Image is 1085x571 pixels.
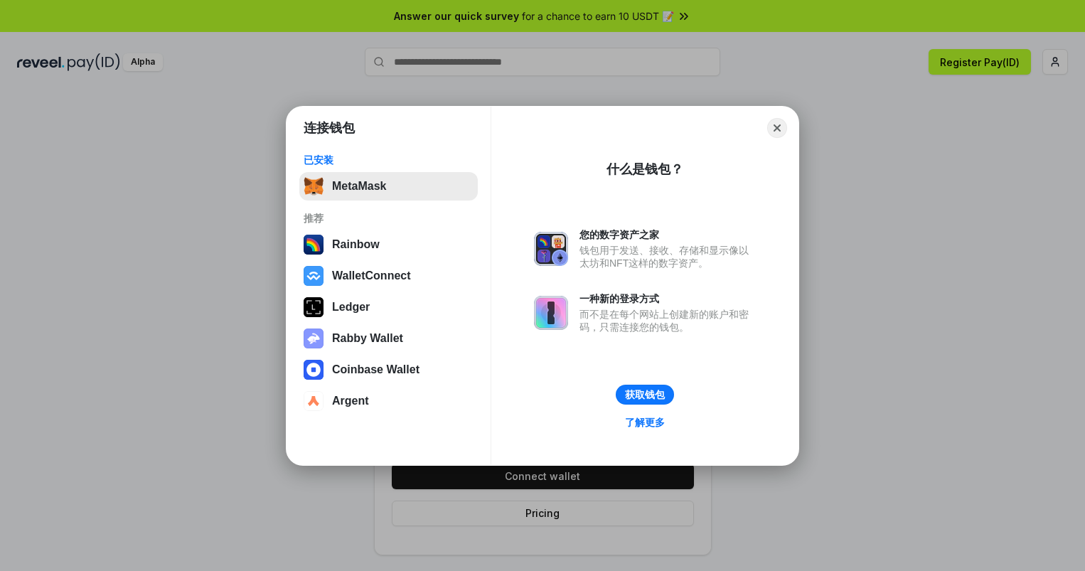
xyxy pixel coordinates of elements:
div: WalletConnect [332,270,411,282]
div: 什么是钱包？ [606,161,683,178]
button: Coinbase Wallet [299,356,478,384]
img: svg+xml,%3Csvg%20xmlns%3D%22http%3A%2F%2Fwww.w3.org%2F2000%2Fsvg%22%20fill%3D%22none%22%20viewBox... [304,329,324,348]
div: Rainbow [332,238,380,251]
button: 获取钱包 [616,385,674,405]
button: Rainbow [299,230,478,259]
button: MetaMask [299,172,478,201]
div: 您的数字资产之家 [579,228,756,241]
img: svg+xml,%3Csvg%20xmlns%3D%22http%3A%2F%2Fwww.w3.org%2F2000%2Fsvg%22%20fill%3D%22none%22%20viewBox... [534,296,568,330]
button: Close [767,118,787,138]
img: svg+xml,%3Csvg%20width%3D%2228%22%20height%3D%2228%22%20viewBox%3D%220%200%2028%2028%22%20fill%3D... [304,391,324,411]
button: Rabby Wallet [299,324,478,353]
img: svg+xml,%3Csvg%20xmlns%3D%22http%3A%2F%2Fwww.w3.org%2F2000%2Fsvg%22%20width%3D%2228%22%20height%3... [304,297,324,317]
div: 获取钱包 [625,388,665,401]
h1: 连接钱包 [304,119,355,137]
div: Rabby Wallet [332,332,403,345]
img: svg+xml,%3Csvg%20width%3D%2228%22%20height%3D%2228%22%20viewBox%3D%220%200%2028%2028%22%20fill%3D... [304,360,324,380]
img: svg+xml,%3Csvg%20width%3D%22120%22%20height%3D%22120%22%20viewBox%3D%220%200%20120%20120%22%20fil... [304,235,324,255]
img: svg+xml,%3Csvg%20fill%3D%22none%22%20height%3D%2233%22%20viewBox%3D%220%200%2035%2033%22%20width%... [304,176,324,196]
img: svg+xml,%3Csvg%20xmlns%3D%22http%3A%2F%2Fwww.w3.org%2F2000%2Fsvg%22%20fill%3D%22none%22%20viewBox... [534,232,568,266]
div: 了解更多 [625,416,665,429]
button: WalletConnect [299,262,478,290]
div: 已安装 [304,154,474,166]
div: 钱包用于发送、接收、存储和显示像以太坊和NFT这样的数字资产。 [579,244,756,270]
button: Argent [299,387,478,415]
img: svg+xml,%3Csvg%20width%3D%2228%22%20height%3D%2228%22%20viewBox%3D%220%200%2028%2028%22%20fill%3D... [304,266,324,286]
div: Ledger [332,301,370,314]
button: Ledger [299,293,478,321]
div: Coinbase Wallet [332,363,419,376]
div: MetaMask [332,180,386,193]
div: 而不是在每个网站上创建新的账户和密码，只需连接您的钱包。 [579,308,756,333]
div: Argent [332,395,369,407]
a: 了解更多 [616,413,673,432]
div: 推荐 [304,212,474,225]
div: 一种新的登录方式 [579,292,756,305]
